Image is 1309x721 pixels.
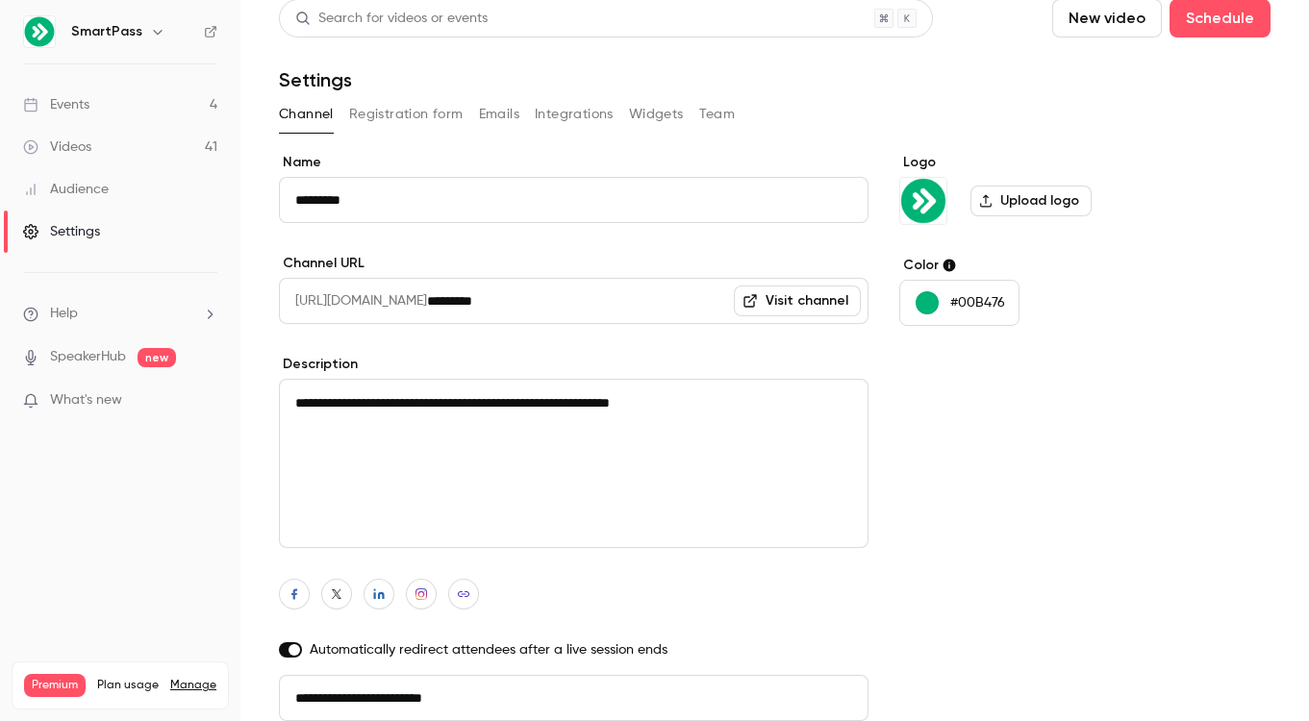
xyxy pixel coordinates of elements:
span: Help [50,304,78,324]
span: What's new [50,390,122,410]
a: SpeakerHub [50,347,126,367]
a: Visit channel [734,286,861,316]
div: Search for videos or events [295,9,488,29]
button: Registration form [349,99,464,130]
p: #00B476 [950,293,1005,312]
span: new [138,348,176,367]
button: Emails [479,99,519,130]
div: Videos [23,137,91,157]
img: SmartPass [900,178,946,224]
button: #00B476 [899,280,1020,326]
label: Channel URL [279,254,868,273]
div: Settings [23,222,100,241]
div: Audience [23,180,109,199]
label: Automatically redirect attendees after a live session ends [279,640,868,659]
span: Plan usage [97,678,159,693]
h1: Settings [279,68,352,91]
span: Premium [24,674,86,697]
button: Channel [279,99,334,130]
label: Name [279,153,868,172]
label: Logo [899,153,1195,172]
h6: SmartPass [71,22,142,41]
div: Events [23,95,89,114]
label: Description [279,355,868,374]
span: [URL][DOMAIN_NAME] [279,278,427,324]
button: Widgets [629,99,684,130]
button: Team [699,99,736,130]
button: Integrations [535,99,614,130]
label: Color [899,256,1195,275]
img: SmartPass [24,16,55,47]
li: help-dropdown-opener [23,304,217,324]
a: Manage [170,678,216,693]
label: Upload logo [970,186,1092,216]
